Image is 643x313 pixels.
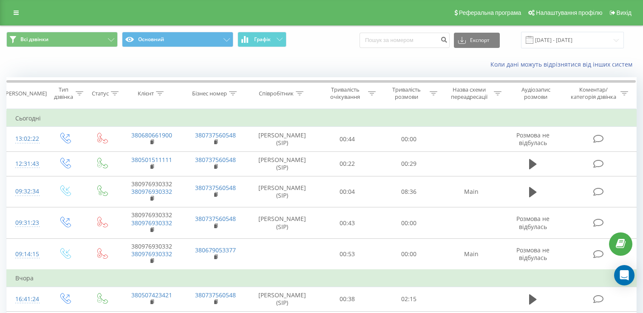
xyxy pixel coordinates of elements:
button: Графік [238,32,286,47]
span: Розмова не відбулась [516,215,550,230]
td: Main [439,238,503,270]
div: Коментар/категорія дзвінка [569,86,618,101]
td: 00:43 [317,207,378,239]
span: Графік [254,36,271,42]
div: Тривалість очікування [324,86,366,101]
div: 09:14:15 [15,246,37,263]
td: 00:04 [317,176,378,207]
div: Тривалість розмови [385,86,428,101]
div: Клієнт [138,90,154,97]
td: 00:44 [317,127,378,151]
div: Open Intercom Messenger [614,265,635,285]
a: 380976930332 [131,250,172,258]
a: 380976930332 [131,187,172,196]
div: Аудіозапис розмови [511,86,561,101]
a: 380680661900 [131,131,172,139]
div: 09:31:23 [15,215,37,231]
div: 12:31:43 [15,156,37,172]
td: 00:00 [378,238,439,270]
td: 00:53 [317,238,378,270]
a: 380737560548 [195,156,236,164]
span: Вихід [617,9,632,16]
div: [PERSON_NAME] [4,90,47,97]
div: 09:32:34 [15,183,37,200]
td: Сьогодні [7,110,637,127]
td: 380976930332 [120,207,184,239]
td: Main [439,176,503,207]
div: 13:02:22 [15,131,37,147]
div: Назва схеми переадресації [447,86,492,101]
td: 00:00 [378,127,439,151]
td: [PERSON_NAME] (SIP) [248,207,317,239]
div: 16:41:24 [15,291,37,307]
a: 380737560548 [195,215,236,223]
span: Всі дзвінки [20,36,48,43]
button: Всі дзвінки [6,32,118,47]
a: 380737560548 [195,184,236,192]
td: [PERSON_NAME] (SIP) [248,176,317,207]
td: [PERSON_NAME] (SIP) [248,127,317,151]
button: Експорт [454,33,500,48]
td: 08:36 [378,176,439,207]
td: 00:29 [378,151,439,176]
span: Розмова не відбулась [516,246,550,262]
div: Співробітник [259,90,294,97]
td: [PERSON_NAME] (SIP) [248,287,317,311]
a: 380737560548 [195,131,236,139]
td: Вчора [7,270,637,287]
a: 380737560548 [195,291,236,299]
td: 02:15 [378,287,439,311]
a: 380501511111 [131,156,172,164]
div: Статус [92,90,109,97]
a: 380679053377 [195,246,236,254]
a: Коли дані можуть відрізнятися вiд інших систем [490,60,637,68]
span: Реферальна програма [459,9,521,16]
td: 380976930332 [120,176,184,207]
td: 00:22 [317,151,378,176]
a: 380507423421 [131,291,172,299]
td: 00:38 [317,287,378,311]
span: Розмова не відбулась [516,131,550,147]
div: Тип дзвінка [54,86,74,101]
td: 00:00 [378,207,439,239]
span: Налаштування профілю [536,9,602,16]
div: Бізнес номер [192,90,227,97]
button: Основний [122,32,233,47]
td: [PERSON_NAME] (SIP) [248,151,317,176]
a: 380976930332 [131,219,172,227]
input: Пошук за номером [360,33,450,48]
td: 380976930332 [120,238,184,270]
